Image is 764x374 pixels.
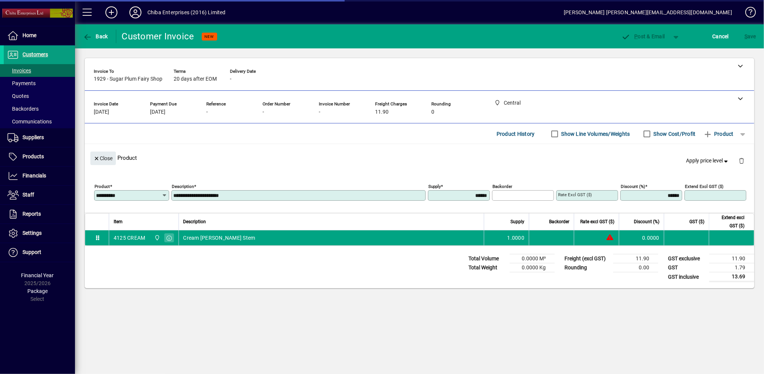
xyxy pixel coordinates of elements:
td: GST exclusive [664,254,709,263]
td: 1.79 [709,263,754,272]
span: [DATE] [150,109,165,115]
span: Communications [8,119,52,125]
div: 4125 CREAM [114,234,146,242]
mat-label: Supply [428,184,441,189]
button: Product History [494,127,538,141]
span: Home [23,32,36,38]
button: Product [699,127,737,141]
div: Product [85,144,754,171]
span: NEW [205,34,214,39]
a: Home [4,26,75,45]
span: Central [152,234,161,242]
a: Invoices [4,64,75,77]
a: Products [4,147,75,166]
span: Cancel [713,30,729,42]
span: Rate excl GST ($) [580,218,614,226]
button: Cancel [711,30,731,43]
button: Save [743,30,758,43]
div: [PERSON_NAME] [PERSON_NAME][EMAIL_ADDRESS][DOMAIN_NAME] [564,6,732,18]
div: Customer Invoice [122,30,194,42]
span: Products [23,153,44,159]
span: Apply price level [686,157,730,165]
span: Customers [23,51,48,57]
a: Financials [4,167,75,185]
span: GST ($) [689,218,704,226]
span: Reports [23,211,41,217]
span: Payments [8,80,36,86]
span: P [635,33,638,39]
button: Delete [732,152,750,170]
td: Freight (excl GST) [561,254,613,263]
button: Close [90,152,116,165]
app-page-header-button: Back [75,30,116,43]
td: 11.90 [709,254,754,263]
td: 0.0000 [619,230,664,245]
span: Package [27,288,48,294]
a: Quotes [4,90,75,102]
a: Reports [4,205,75,224]
span: 20 days after EOM [174,76,217,82]
button: Post & Email [618,30,669,43]
td: 0.00 [613,263,658,272]
button: Back [81,30,110,43]
mat-label: Description [172,184,194,189]
span: Financials [23,173,46,179]
td: Rounding [561,263,613,272]
mat-label: Discount (%) [621,184,645,189]
label: Show Line Volumes/Weights [560,130,630,138]
label: Show Cost/Profit [652,130,696,138]
td: GST inclusive [664,272,709,282]
span: Close [93,152,113,165]
span: Suppliers [23,134,44,140]
a: Backorders [4,102,75,115]
span: Product History [497,128,535,140]
td: GST [664,263,709,272]
span: Back [83,33,108,39]
div: Chiba Enterprises (2016) Limited [147,6,226,18]
button: Apply price level [683,154,733,168]
span: [DATE] [94,109,109,115]
span: Cream [PERSON_NAME] Stem [183,234,255,242]
td: 13.69 [709,272,754,282]
span: - [319,109,320,115]
span: Product [703,128,734,140]
button: Add [99,6,123,19]
app-page-header-button: Close [89,155,118,161]
mat-label: Extend excl GST ($) [685,184,723,189]
span: ost & Email [621,33,665,39]
td: 0.0000 M³ [510,254,555,263]
span: Quotes [8,93,29,99]
a: Knowledge Base [740,2,755,26]
span: - [206,109,208,115]
td: Total Weight [465,263,510,272]
a: Payments [4,77,75,90]
span: ave [744,30,756,42]
span: - [230,76,231,82]
a: Support [4,243,75,262]
span: Support [23,249,41,255]
span: Settings [23,230,42,236]
span: Discount (%) [634,218,659,226]
a: Staff [4,186,75,204]
span: 0 [431,109,434,115]
span: Supply [510,218,524,226]
app-page-header-button: Delete [732,157,750,164]
button: Profile [123,6,147,19]
a: Suppliers [4,128,75,147]
span: - [263,109,264,115]
span: 11.90 [375,109,389,115]
span: Backorder [549,218,569,226]
mat-label: Backorder [492,184,512,189]
span: 1.0000 [507,234,525,242]
mat-label: Rate excl GST ($) [558,192,592,197]
mat-label: Product [95,184,110,189]
td: 0.0000 Kg [510,263,555,272]
span: Extend excl GST ($) [714,213,744,230]
td: Total Volume [465,254,510,263]
span: S [744,33,747,39]
span: Item [114,218,123,226]
span: Financial Year [21,272,54,278]
span: Backorders [8,106,39,112]
a: Settings [4,224,75,243]
td: 11.90 [613,254,658,263]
